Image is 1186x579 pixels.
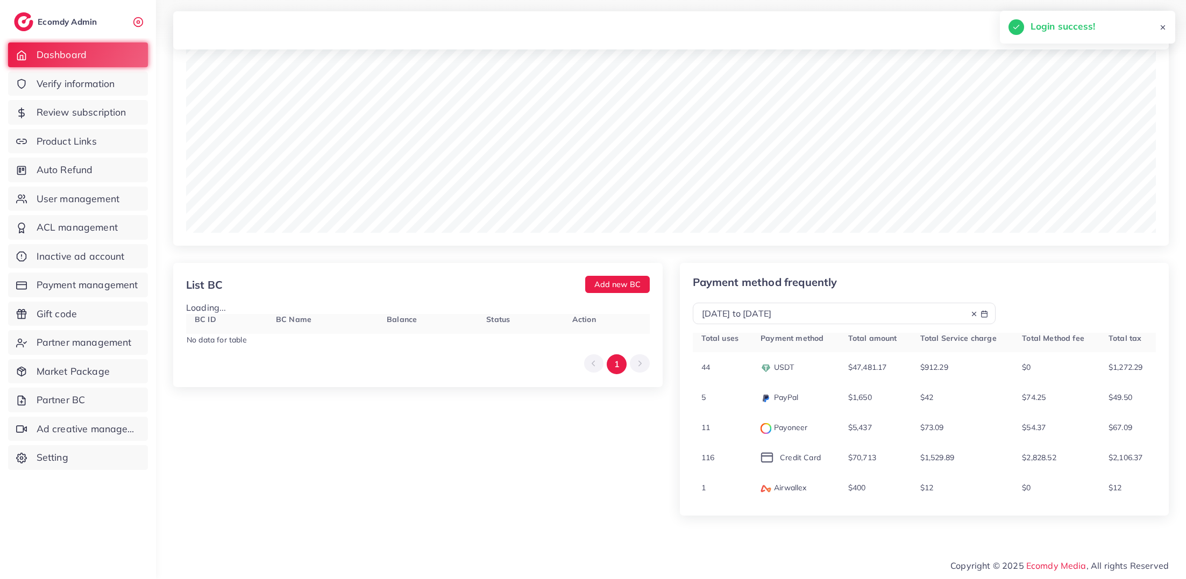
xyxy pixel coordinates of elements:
a: Verify information [8,72,148,96]
button: Add new BC [585,276,650,293]
span: Total Service charge [920,333,997,343]
p: 11 [701,421,710,434]
h2: Ecomdy Admin [38,17,100,27]
span: Setting [37,451,68,464]
span: Review subscription [37,105,126,119]
span: Market Package [37,364,110,378]
a: Setting [8,445,148,470]
img: payment [761,485,771,492]
span: Action [572,314,596,324]
p: $912.29 [920,361,948,374]
p: 5 [701,391,706,404]
a: Dashboard [8,42,148,67]
p: $5,437 [848,421,872,434]
p: $0 [1022,361,1031,374]
a: Market Package [8,359,148,384]
span: Product Links [37,134,97,148]
span: Auto Refund [37,163,93,177]
a: Auto Refund [8,158,148,182]
p: $12 [920,481,933,494]
img: payment [761,363,771,374]
img: icon payment [761,452,773,463]
p: $1,650 [848,391,872,404]
div: List BC [186,277,223,292]
p: $70,713 [848,451,876,464]
p: Payment method frequently [693,276,996,289]
p: PayPal [761,391,798,404]
p: $49.50 [1109,391,1132,404]
a: User management [8,187,148,211]
span: BC ID [195,314,216,324]
span: Partner management [37,335,132,349]
p: $73.09 [920,421,944,434]
a: Gift code [8,302,148,326]
a: Ad creative management [8,417,148,441]
a: Review subscription [8,100,148,125]
a: Inactive ad account [8,244,148,269]
span: Loading... [186,302,226,313]
p: 116 [701,451,714,464]
span: [DATE] to [DATE] [702,308,772,319]
a: Partner management [8,330,148,355]
p: $1,529.89 [920,451,954,464]
p: Credit Card [761,451,821,464]
span: Balance [387,314,417,324]
p: Payoneer [761,421,807,434]
a: logoEcomdy Admin [14,12,100,31]
p: $47,481.17 [848,361,887,374]
span: Total uses [701,333,739,343]
img: logo [14,12,33,31]
span: Ad creative management [37,422,140,436]
span: Status [486,314,510,324]
button: Go to page 1 [607,354,627,374]
p: $400 [848,481,866,494]
a: Ecomdy Media [1026,560,1086,571]
span: Total Method fee [1022,333,1084,343]
a: Product Links [8,129,148,154]
span: Verify information [37,77,115,91]
p: $74.25 [1022,391,1046,404]
span: , All rights Reserved [1086,559,1169,572]
p: $12 [1109,481,1121,494]
ul: Pagination [584,354,650,374]
img: payment [761,393,771,404]
span: Partner BC [37,393,86,407]
h5: Login success! [1031,19,1095,33]
span: ACL management [37,220,118,234]
img: payment [761,423,771,434]
p: USDT [761,361,794,374]
p: $0 [1022,481,1031,494]
span: Inactive ad account [37,249,125,263]
span: Copyright © 2025 [950,559,1169,572]
span: Payment method [761,333,823,343]
span: Dashboard [37,48,87,62]
a: Payment management [8,273,148,297]
span: Total amount [848,333,897,343]
p: $54.37 [1022,421,1046,434]
p: Airwallex [761,481,806,494]
a: ACL management [8,215,148,240]
span: BC Name [276,314,311,324]
p: 1 [701,481,706,494]
span: Payment management [37,278,138,292]
p: $67.09 [1109,421,1132,434]
p: $2,828.52 [1022,451,1056,464]
div: No data for table [187,334,649,345]
a: Partner BC [8,388,148,412]
p: $2,106.37 [1109,451,1142,464]
p: $42 [920,391,933,404]
p: $1,272.29 [1109,361,1142,374]
span: Total tax [1109,333,1141,343]
p: 44 [701,361,710,374]
span: Gift code [37,307,77,321]
span: User management [37,192,119,206]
